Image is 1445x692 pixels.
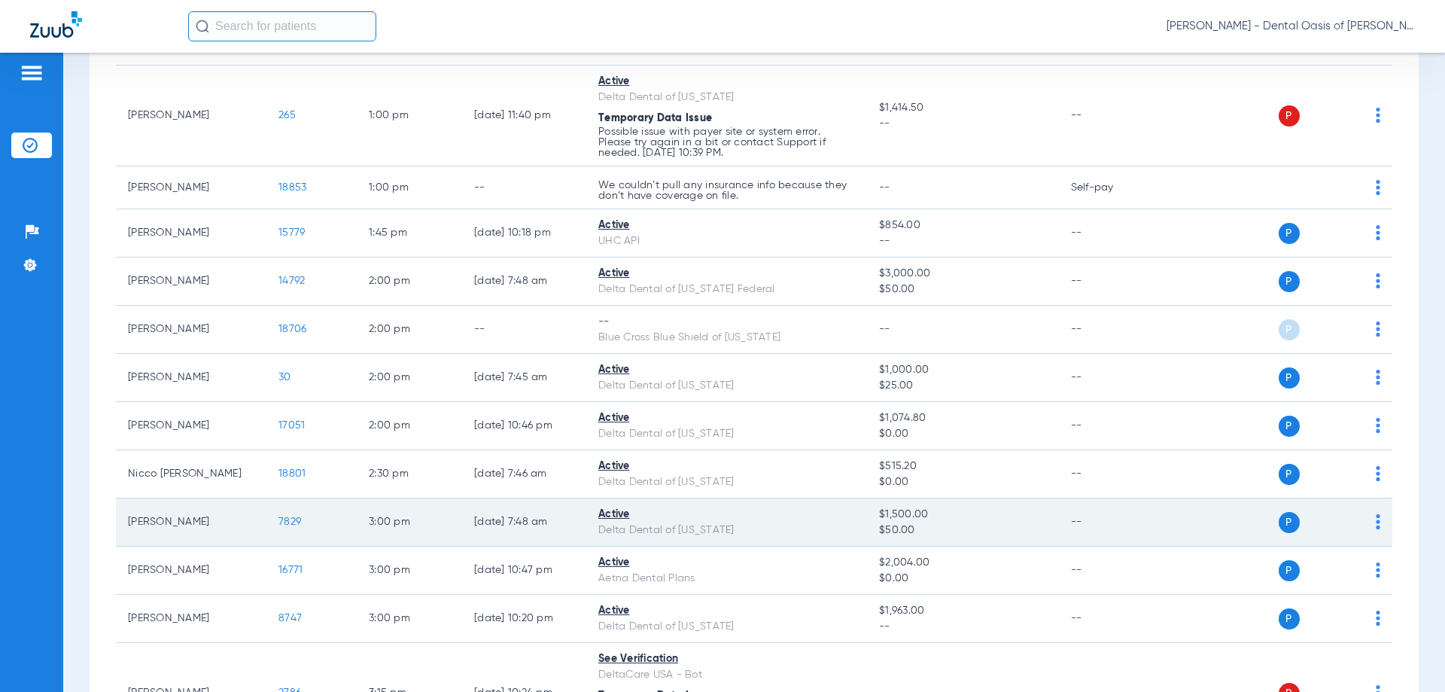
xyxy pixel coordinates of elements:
[278,324,306,334] span: 18706
[462,595,586,643] td: [DATE] 10:20 PM
[116,450,266,498] td: Nicco [PERSON_NAME]
[879,426,1046,442] span: $0.00
[1279,223,1300,244] span: P
[1059,166,1161,209] td: Self-pay
[879,459,1046,474] span: $515.20
[598,74,855,90] div: Active
[879,116,1046,132] span: --
[598,426,855,442] div: Delta Dental of [US_STATE]
[879,182,890,193] span: --
[879,555,1046,571] span: $2,004.00
[278,227,305,238] span: 15779
[1376,180,1380,195] img: group-dot-blue.svg
[1059,450,1161,498] td: --
[1376,322,1380,337] img: group-dot-blue.svg
[278,517,301,527] span: 7829
[1059,306,1161,354] td: --
[598,555,855,571] div: Active
[1279,271,1300,292] span: P
[20,64,44,82] img: hamburger-icon
[1059,595,1161,643] td: --
[1279,367,1300,389] span: P
[598,667,855,683] div: DeltaCare USA - Bot
[879,324,890,334] span: --
[462,402,586,450] td: [DATE] 10:46 PM
[1279,416,1300,437] span: P
[116,402,266,450] td: [PERSON_NAME]
[1059,402,1161,450] td: --
[462,450,586,498] td: [DATE] 7:46 AM
[462,66,586,166] td: [DATE] 11:40 PM
[598,218,855,233] div: Active
[278,110,296,120] span: 265
[116,66,266,166] td: [PERSON_NAME]
[357,547,462,595] td: 3:00 PM
[357,498,462,547] td: 3:00 PM
[1279,464,1300,485] span: P
[598,314,855,330] div: --
[598,127,855,158] p: Possible issue with payer site or system error. Please try again in a bit or contact Support if n...
[1059,547,1161,595] td: --
[1059,498,1161,547] td: --
[1376,611,1380,626] img: group-dot-blue.svg
[1279,319,1300,340] span: P
[278,468,306,479] span: 18801
[116,547,266,595] td: [PERSON_NAME]
[598,330,855,346] div: Blue Cross Blue Shield of [US_STATE]
[116,306,266,354] td: [PERSON_NAME]
[196,20,209,33] img: Search Icon
[1279,560,1300,581] span: P
[879,266,1046,282] span: $3,000.00
[598,113,712,123] span: Temporary Data Issue
[278,565,303,575] span: 16771
[879,507,1046,523] span: $1,500.00
[1376,514,1380,529] img: group-dot-blue.svg
[598,410,855,426] div: Active
[462,547,586,595] td: [DATE] 10:47 PM
[188,11,376,41] input: Search for patients
[462,354,586,402] td: [DATE] 7:45 AM
[1167,19,1415,34] span: [PERSON_NAME] - Dental Oasis of [PERSON_NAME]
[462,166,586,209] td: --
[598,571,855,587] div: Aetna Dental Plans
[116,595,266,643] td: [PERSON_NAME]
[1370,620,1445,692] div: Chat Widget
[879,410,1046,426] span: $1,074.80
[1059,66,1161,166] td: --
[879,523,1046,538] span: $50.00
[879,282,1046,297] span: $50.00
[879,571,1046,587] span: $0.00
[357,595,462,643] td: 3:00 PM
[357,306,462,354] td: 2:00 PM
[462,209,586,258] td: [DATE] 10:18 PM
[598,459,855,474] div: Active
[1376,562,1380,578] img: group-dot-blue.svg
[598,180,855,201] p: We couldn’t pull any insurance info because they don’t have coverage on file.
[879,218,1046,233] span: $854.00
[357,166,462,209] td: 1:00 PM
[1279,512,1300,533] span: P
[1376,225,1380,240] img: group-dot-blue.svg
[879,474,1046,490] span: $0.00
[879,603,1046,619] span: $1,963.00
[1376,273,1380,288] img: group-dot-blue.svg
[879,233,1046,249] span: --
[30,11,82,38] img: Zuub Logo
[278,613,302,623] span: 8747
[357,258,462,306] td: 2:00 PM
[116,354,266,402] td: [PERSON_NAME]
[1059,354,1161,402] td: --
[879,362,1046,378] span: $1,000.00
[357,450,462,498] td: 2:30 PM
[116,209,266,258] td: [PERSON_NAME]
[879,378,1046,394] span: $25.00
[278,372,291,383] span: 30
[598,282,855,297] div: Delta Dental of [US_STATE] Federal
[1376,418,1380,433] img: group-dot-blue.svg
[1059,209,1161,258] td: --
[357,209,462,258] td: 1:45 PM
[357,66,462,166] td: 1:00 PM
[116,166,266,209] td: [PERSON_NAME]
[116,258,266,306] td: [PERSON_NAME]
[598,90,855,105] div: Delta Dental of [US_STATE]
